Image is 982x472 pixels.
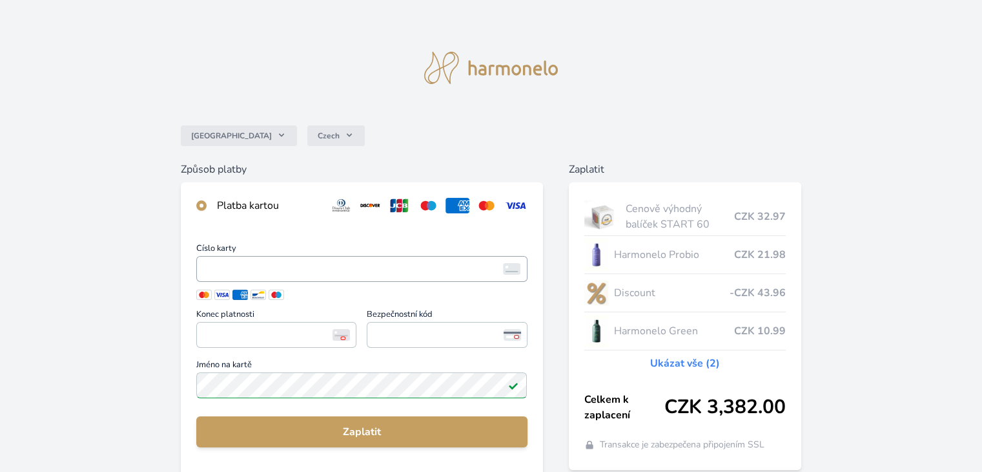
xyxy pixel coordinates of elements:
[318,131,340,141] span: Czech
[202,260,521,278] iframe: Iframe pro číslo karty
[416,198,440,213] img: maestro.svg
[358,198,382,213] img: discover.svg
[569,162,801,177] h6: Zaplatit
[584,200,621,233] img: start.jpg
[613,247,733,263] span: Harmonelo Probio
[730,285,786,301] span: -CZK 43.96
[196,310,356,322] span: Konec platnosti
[664,396,786,419] span: CZK 3,382.00
[445,198,469,213] img: amex.svg
[196,244,527,256] span: Číslo karty
[508,380,518,391] img: Platné pole
[613,323,733,339] span: Harmonelo Green
[329,198,353,213] img: diners.svg
[181,162,542,177] h6: Způsob platby
[475,198,498,213] img: mc.svg
[626,201,733,232] span: Cenově výhodný balíček START 60
[734,247,786,263] span: CZK 21.98
[584,392,664,423] span: Celkem k zaplacení
[196,416,527,447] button: Zaplatit
[650,356,720,371] a: Ukázat vše (2)
[600,438,764,451] span: Transakce je zabezpečena připojením SSL
[584,277,609,309] img: discount-lo.png
[584,239,609,271] img: CLEAN_PROBIO_se_stinem_x-lo.jpg
[373,326,521,344] iframe: Iframe pro bezpečnostní kód
[332,329,350,341] img: Konec platnosti
[504,198,527,213] img: visa.svg
[503,263,520,275] img: card
[734,209,786,224] span: CZK 32.97
[181,125,297,146] button: [GEOGRAPHIC_DATA]
[196,372,527,398] input: Jméno na kartěPlatné pole
[613,285,729,301] span: Discount
[734,323,786,339] span: CZK 10.99
[584,315,609,347] img: CLEAN_GREEN_se_stinem_x-lo.jpg
[207,424,517,440] span: Zaplatit
[424,52,558,84] img: logo.svg
[387,198,411,213] img: jcb.svg
[191,131,272,141] span: [GEOGRAPHIC_DATA]
[196,361,527,372] span: Jméno na kartě
[367,310,527,322] span: Bezpečnostní kód
[217,198,319,213] div: Platba kartou
[307,125,365,146] button: Czech
[202,326,351,344] iframe: Iframe pro datum vypršení platnosti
